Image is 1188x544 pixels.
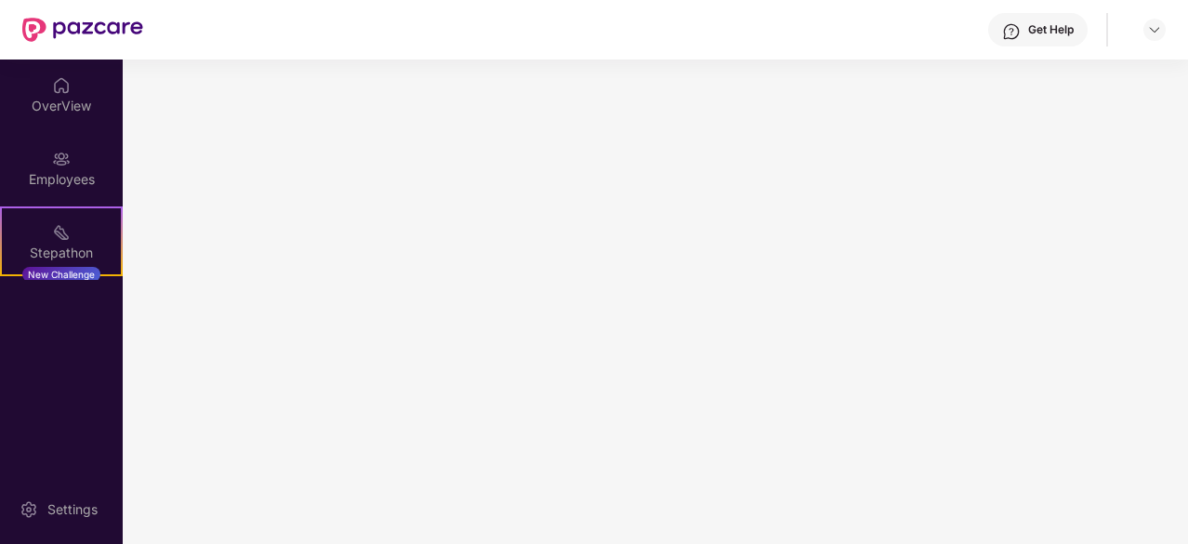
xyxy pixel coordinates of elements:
[20,500,38,519] img: svg+xml;base64,PHN2ZyBpZD0iU2V0dGluZy0yMHgyMCIgeG1sbnM9Imh0dHA6Ly93d3cudzMub3JnLzIwMDAvc3ZnIiB3aW...
[2,244,121,262] div: Stepathon
[22,267,100,282] div: New Challenge
[52,223,71,242] img: svg+xml;base64,PHN2ZyB4bWxucz0iaHR0cDovL3d3dy53My5vcmcvMjAwMC9zdmciIHdpZHRoPSIyMSIgaGVpZ2h0PSIyMC...
[1002,22,1021,41] img: svg+xml;base64,PHN2ZyBpZD0iSGVscC0zMngzMiIgeG1sbnM9Imh0dHA6Ly93d3cudzMub3JnLzIwMDAvc3ZnIiB3aWR0aD...
[22,18,143,42] img: New Pazcare Logo
[42,500,103,519] div: Settings
[1028,22,1074,37] div: Get Help
[52,150,71,168] img: svg+xml;base64,PHN2ZyBpZD0iRW1wbG95ZWVzIiB4bWxucz0iaHR0cDovL3d3dy53My5vcmcvMjAwMC9zdmciIHdpZHRoPS...
[52,76,71,95] img: svg+xml;base64,PHN2ZyBpZD0iSG9tZSIgeG1sbnM9Imh0dHA6Ly93d3cudzMub3JnLzIwMDAvc3ZnIiB3aWR0aD0iMjAiIG...
[1147,22,1162,37] img: svg+xml;base64,PHN2ZyBpZD0iRHJvcGRvd24tMzJ4MzIiIHhtbG5zPSJodHRwOi8vd3d3LnczLm9yZy8yMDAwL3N2ZyIgd2...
